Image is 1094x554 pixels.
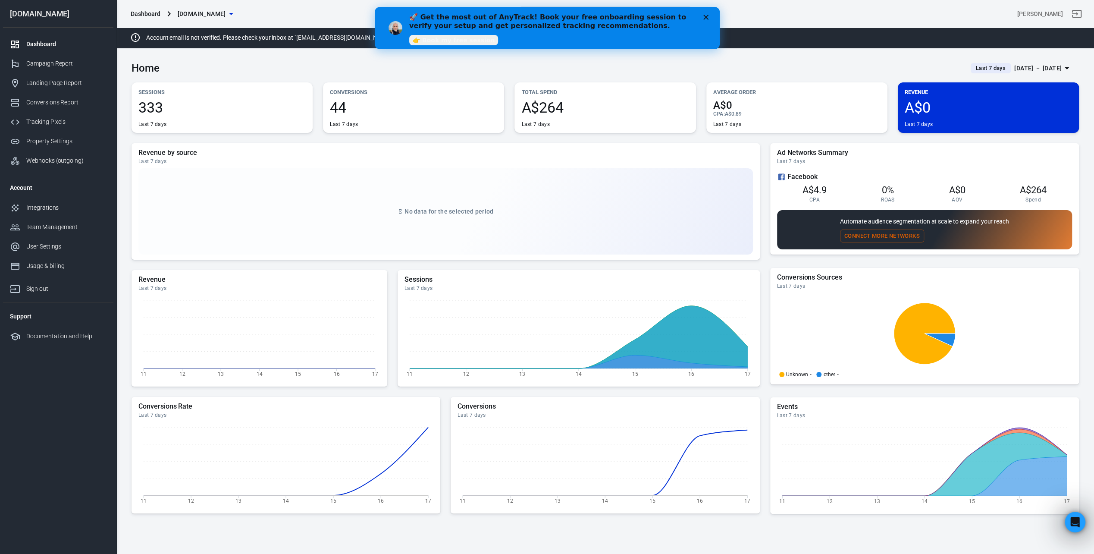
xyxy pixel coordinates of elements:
div: Integrations [26,203,107,212]
a: Conversions Report [3,93,113,112]
span: A$264 [521,100,689,115]
a: Dashboard [3,35,113,54]
tspan: 12 [827,498,833,504]
tspan: 17 [745,371,751,377]
span: 333 [138,100,306,115]
div: Last 7 days [404,285,753,292]
tspan: 12 [463,371,469,377]
a: Team Management [3,217,113,237]
span: A$0.89 [725,111,742,117]
a: User Settings [3,237,113,256]
button: Last 7 days[DATE] － [DATE] [964,61,1079,76]
span: chrisgmorrison.com [178,9,226,19]
div: Last 7 days [777,158,1072,165]
div: Documentation and Help [26,332,107,341]
div: Last 7 days [138,158,753,165]
tspan: 11 [407,371,413,377]
a: Landing Page Report [3,73,113,93]
div: Sign out [26,284,107,293]
div: Last 7 days [777,412,1072,419]
div: Last 7 days [777,283,1072,290]
tspan: 13 [235,497,241,504]
div: User Settings [26,242,107,251]
tspan: 16 [378,497,384,504]
tspan: 13 [555,497,561,504]
h5: Revenue by source [138,148,753,157]
tspan: 17 [744,497,750,504]
span: A$4.9 [802,185,827,195]
span: - [809,372,811,377]
tspan: 14 [602,497,608,504]
div: Webhooks (outgoing) [26,156,107,165]
li: Support [3,306,113,327]
tspan: 13 [218,371,224,377]
a: Tracking Pixels [3,112,113,132]
div: Last 7 days [905,121,933,128]
div: Dashboard [131,9,160,18]
svg: Facebook Ads [777,172,786,182]
p: Automate audience segmentation at scale to expand your reach [840,217,1009,226]
tspan: 15 [330,497,336,504]
span: Last 7 days [972,64,1009,72]
span: A$0 [949,185,965,195]
p: Unknown [786,372,808,377]
tspan: 12 [188,497,194,504]
div: Landing Page Report [26,79,107,88]
tspan: 17 [372,371,378,377]
a: Campaign Report [3,54,113,73]
div: Last 7 days [138,285,380,292]
a: Webhooks (outgoing) [3,151,113,170]
div: Last 7 days [138,121,166,128]
iframe: Intercom live chat banner [375,7,720,49]
tspan: 17 [425,497,431,504]
span: A$0 [713,100,881,110]
tspan: 14 [283,497,289,504]
span: 0% [882,185,894,195]
div: Last 7 days [713,121,741,128]
span: ROAS [881,196,894,203]
span: 44 [330,100,497,115]
div: Property Settings [26,137,107,146]
tspan: 16 [333,371,339,377]
tspan: 17 [1064,498,1070,504]
tspan: 16 [688,371,694,377]
span: Spend [1025,196,1041,203]
button: Connect More Networks [840,230,924,243]
button: Find anything...⌘ + K [519,6,692,21]
h5: Events [777,403,1072,411]
li: Account [3,177,113,198]
div: Dashboard [26,40,107,49]
h5: Ad Networks Summary [777,148,1072,157]
span: No data for the selected period [404,208,493,215]
div: [DOMAIN_NAME] [3,10,113,18]
h3: Home [132,62,160,74]
tspan: 14 [922,498,928,504]
p: Average Order [713,88,881,97]
h5: Conversions Sources [777,273,1072,282]
div: Last 7 days [458,412,752,419]
iframe: Intercom live chat [1065,512,1085,532]
div: Tracking Pixels [26,117,107,126]
tspan: 16 [1016,498,1022,504]
a: Usage & billing [3,256,113,276]
p: Conversions [330,88,497,97]
tspan: 15 [969,498,975,504]
span: CPA : [713,111,725,117]
tspan: 15 [649,497,655,504]
span: AOV [952,196,962,203]
button: [DOMAIN_NAME] [174,6,236,22]
div: Last 7 days [330,121,358,128]
h5: Revenue [138,275,380,284]
p: Total Spend [521,88,689,97]
p: other [823,372,835,377]
div: [DATE] － [DATE] [1014,63,1062,74]
a: Integrations [3,198,113,217]
div: Usage & billing [26,261,107,271]
span: A$0 [905,100,1072,115]
h5: Conversions [458,402,752,411]
tspan: 11 [460,497,466,504]
div: Facebook [777,172,1072,182]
